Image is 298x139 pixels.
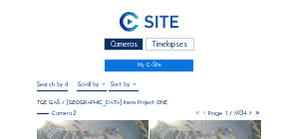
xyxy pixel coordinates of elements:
[146,38,194,51] div: Timelapses
[37,111,77,116] div: Camera 2
[120,12,179,32] img: C-SITE Logo
[208,109,247,117] span: Page 1 / 5934
[104,38,144,51] div: Cameras
[37,99,167,105] div: TGE GAS / [GEOGRAPHIC_DATA] Ineos Project ONE
[37,80,67,88] input: Search by date 󰅀
[37,11,260,37] a: C-SITE Logo
[105,60,194,71] a: My C-Site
